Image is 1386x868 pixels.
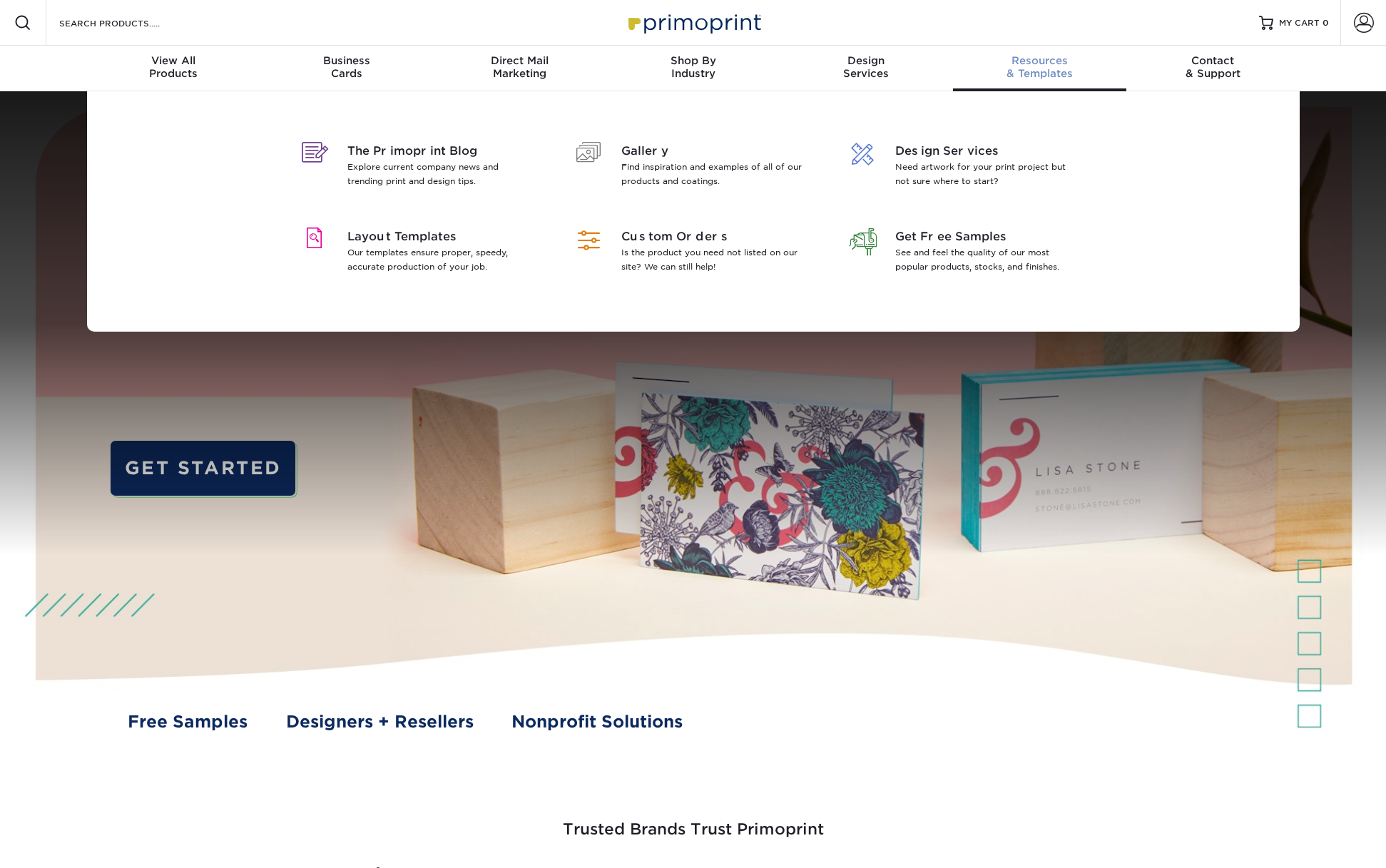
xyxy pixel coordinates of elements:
[841,126,1094,211] a: Design Services Need artwork for your print project but not sure where to start?
[567,211,820,297] a: Custom Orders Is the product you need not listed on our site? We can still help!
[128,710,248,735] a: Free Samples
[841,211,1094,297] a: Get Free Samples See and feel the quality of our most popular products, stocks, and finishes.
[1323,18,1329,28] span: 0
[433,54,606,80] div: Marketing
[780,46,953,91] a: DesignServices
[87,46,260,91] a: View AllProducts
[621,228,806,245] span: Custom Orders
[621,143,806,160] span: Gallery
[260,54,433,67] span: Business
[433,46,606,91] a: Direct MailMarketing
[780,54,953,80] div: Services
[606,54,780,80] div: Industry
[953,46,1126,91] a: Resources& Templates
[953,54,1126,67] span: Resources
[293,211,546,297] a: Layout Templates Our templates ensure proper, speedy, accurate production of your job.
[58,14,197,31] input: SEARCH PRODUCTS.....
[1279,17,1320,29] span: MY CART
[511,710,683,735] a: Nonprofit Solutions
[895,228,1080,245] span: Get Free Samples
[1126,54,1300,67] span: Contact
[87,54,260,80] div: Products
[347,228,532,245] span: Layout Templates
[347,143,532,160] span: The Primoprint Blog
[1126,46,1300,91] a: Contact& Support
[260,54,433,80] div: Cards
[606,54,780,67] span: Shop By
[895,143,1080,160] span: Design Services
[293,126,546,211] a: The Primoprint Blog Explore current company news and trending print and design tips.
[621,160,806,188] p: Find inspiration and examples of all of our products and coatings.
[433,54,606,67] span: Direct Mail
[347,160,532,188] p: Explore current company news and trending print and design tips.
[260,46,433,91] a: BusinessCards
[953,54,1126,80] div: & Templates
[606,46,780,91] a: Shop ByIndustry
[895,160,1080,188] p: Need artwork for your print project but not sure where to start?
[1126,54,1300,80] div: & Support
[87,54,260,67] span: View All
[621,245,806,274] p: Is the product you need not listed on our site? We can still help!
[622,7,765,38] img: Primoprint
[276,786,1111,856] h3: Trusted Brands Trust Primoprint
[347,245,532,274] p: Our templates ensure proper, speedy, accurate production of your job.
[895,245,1080,274] p: See and feel the quality of our most popular products, stocks, and finishes.
[286,710,474,735] a: Designers + Resellers
[567,126,820,211] a: Gallery Find inspiration and examples of all of our products and coatings.
[780,54,953,67] span: Design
